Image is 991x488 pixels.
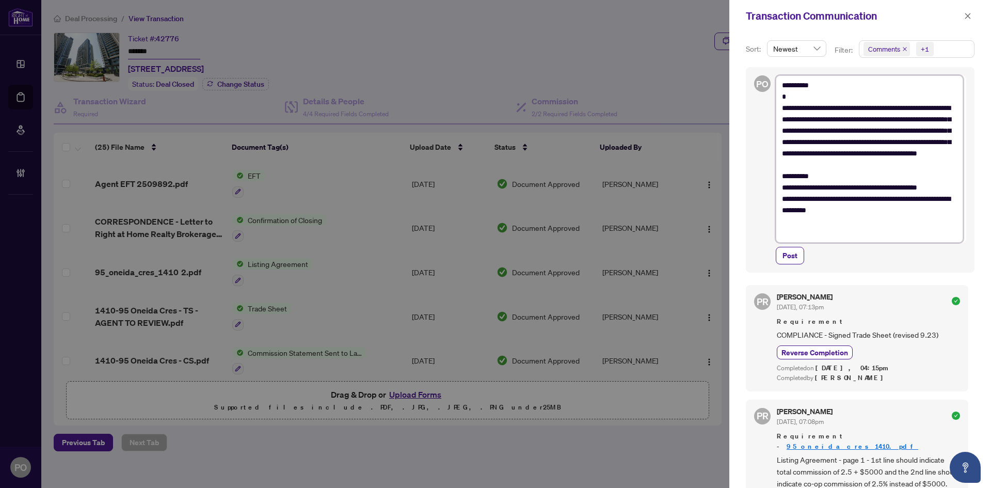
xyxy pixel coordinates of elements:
div: +1 [921,44,929,54]
span: check-circle [952,412,960,420]
p: Sort: [746,43,763,55]
span: PR [757,294,769,309]
span: Post [782,247,797,264]
span: Comments [868,44,900,54]
span: [DATE], 07:13pm [777,303,824,311]
a: 95_oneida_cres_1410.pdf [787,442,918,451]
span: [DATE], 04:15pm [816,364,890,372]
div: Completed on [777,364,960,373]
h5: [PERSON_NAME] [777,408,833,415]
span: close [964,12,971,20]
p: Filter: [835,44,854,56]
div: Transaction Communication [746,8,961,24]
span: Reverse Completion [781,347,848,358]
button: Reverse Completion [777,345,853,359]
button: Open asap [950,452,981,483]
h5: [PERSON_NAME] [777,293,833,301]
span: [DATE], 07:08pm [777,418,824,426]
span: Comments [864,42,910,56]
span: PR [757,408,769,423]
span: close [902,46,907,52]
span: [PERSON_NAME] [815,373,889,382]
span: check-circle [952,297,960,305]
span: Requirement [777,317,960,327]
span: COMPLIANCE - Signed Trade Sheet (revised 9.23) [777,329,960,341]
span: PO [756,77,768,91]
span: Requirement - [777,431,960,452]
span: Newest [773,41,820,56]
div: Completed by [777,373,960,383]
button: Post [776,247,804,264]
